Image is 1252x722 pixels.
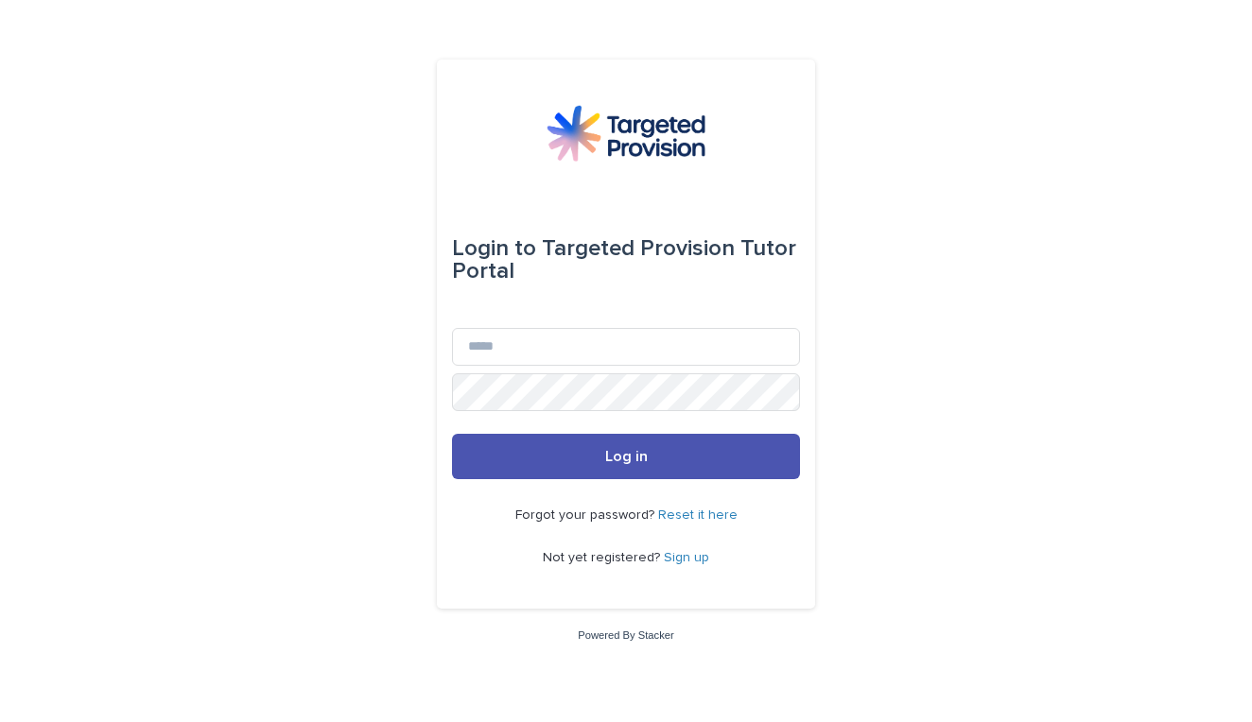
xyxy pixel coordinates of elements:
span: Log in [605,449,648,464]
span: Login to [452,237,536,260]
a: Reset it here [658,508,738,522]
a: Powered By Stacker [578,629,673,641]
img: M5nRWzHhSzIhMunXDL62 [547,105,705,162]
span: Forgot your password? [515,508,658,522]
span: Not yet registered? [543,551,664,564]
div: Targeted Provision Tutor Portal [452,222,800,298]
button: Log in [452,434,800,479]
a: Sign up [664,551,709,564]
